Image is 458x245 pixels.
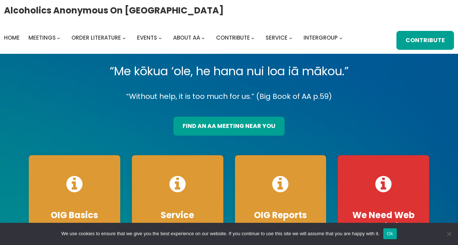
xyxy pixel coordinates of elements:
span: We use cookies to ensure that we give you the best experience on our website. If you continue to ... [61,230,379,237]
h4: OIG Basics [36,210,113,221]
a: Intergroup [304,33,338,43]
button: About AA submenu [201,36,205,39]
span: Home [4,34,20,41]
h4: Service [139,210,216,221]
button: Contribute submenu [251,36,254,39]
span: No [445,230,453,237]
span: Meetings [28,34,56,41]
a: Home [4,33,20,43]
a: Contribute [396,31,454,50]
a: Meetings [28,33,56,43]
button: Ok [383,228,397,239]
span: About AA [173,34,200,41]
a: find an aa meeting near you [173,117,285,136]
button: Order Literature submenu [122,36,126,39]
a: Contribute [216,33,250,43]
a: About AA [173,33,200,43]
a: Alcoholics Anonymous on [GEOGRAPHIC_DATA] [4,3,224,18]
button: Intergroup submenu [339,36,342,39]
h4: We Need Web Techs! [345,210,422,232]
h4: OIG Reports [242,210,319,221]
p: “Me kōkua ‘ole, he hana nui loa iā mākou.” [23,61,435,81]
span: Intergroup [304,34,338,41]
p: “Without help, it is too much for us.” (Big Book of AA p.59) [23,90,435,103]
a: Service [266,33,287,43]
nav: Intergroup [4,33,345,43]
a: Events [137,33,157,43]
button: Meetings submenu [57,36,60,39]
span: Events [137,34,157,41]
span: Order Literature [71,34,121,41]
button: Events submenu [158,36,162,39]
span: Service [266,34,287,41]
button: Service submenu [289,36,292,39]
span: Contribute [216,34,250,41]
